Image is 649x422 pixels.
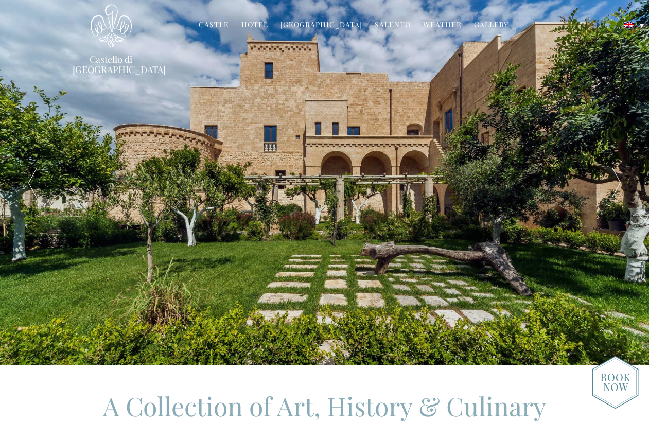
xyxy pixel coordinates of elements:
[474,20,508,31] a: Gallery
[375,20,411,31] a: Salento
[241,20,268,31] a: Hotel
[423,20,462,31] a: Weather
[73,54,150,75] a: Castello di [GEOGRAPHIC_DATA]
[199,20,229,31] a: Castle
[280,20,362,31] a: [GEOGRAPHIC_DATA]
[624,22,634,28] img: English
[592,356,639,409] img: new-booknow.png
[91,4,132,48] img: Castello di Ugento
